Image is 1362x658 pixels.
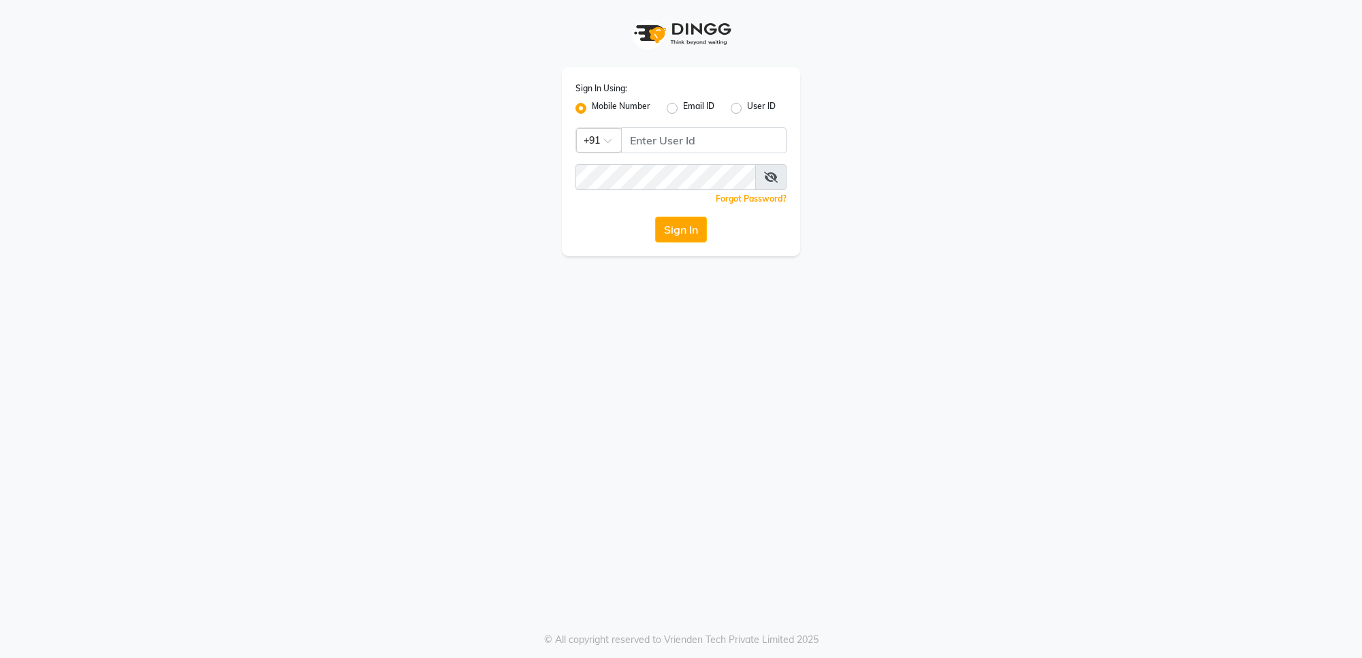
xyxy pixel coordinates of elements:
label: Mobile Number [592,100,650,116]
img: logo1.svg [627,14,735,54]
button: Sign In [655,217,707,242]
input: Username [575,164,756,190]
label: Email ID [683,100,714,116]
a: Forgot Password? [716,193,787,204]
label: Sign In Using: [575,82,627,95]
input: Username [621,127,787,153]
label: User ID [747,100,776,116]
